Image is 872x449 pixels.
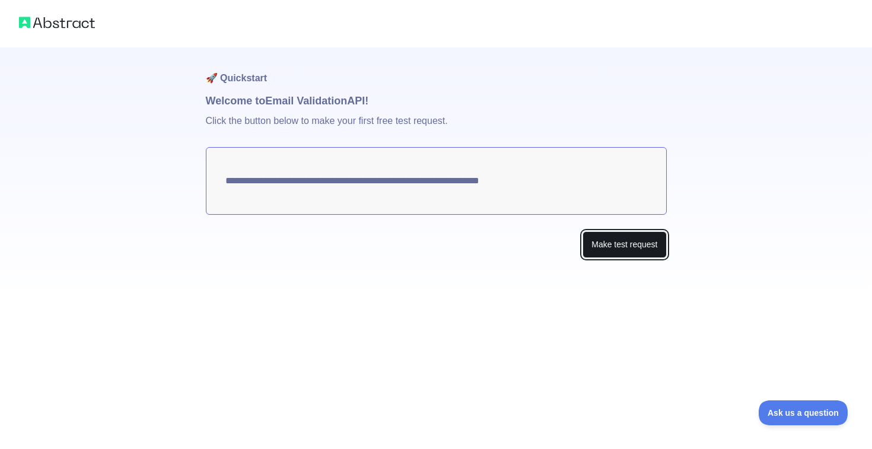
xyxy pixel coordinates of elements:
[583,231,666,258] button: Make test request
[206,93,667,109] h1: Welcome to Email Validation API!
[206,47,667,93] h1: 🚀 Quickstart
[206,109,667,147] p: Click the button below to make your first free test request.
[19,14,95,31] img: Abstract logo
[759,400,848,425] iframe: Toggle Customer Support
